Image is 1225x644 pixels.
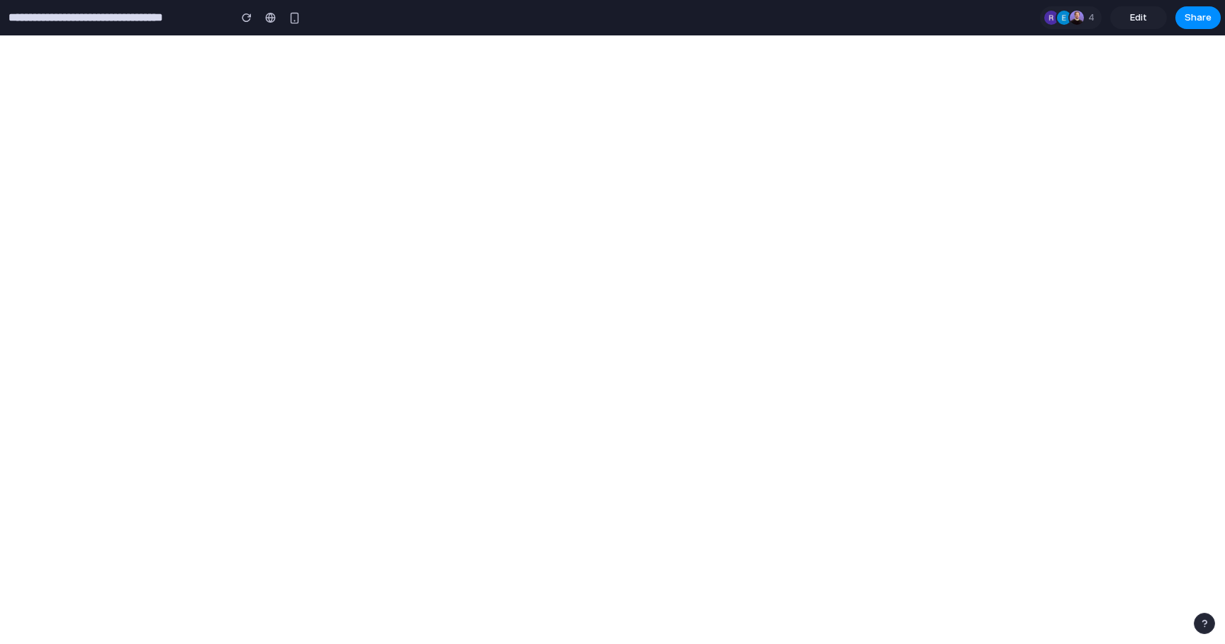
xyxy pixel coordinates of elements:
[1175,6,1221,29] button: Share
[1040,6,1102,29] div: 4
[1088,11,1099,25] span: 4
[1110,6,1167,29] a: Edit
[1130,11,1147,25] span: Edit
[1185,11,1212,25] span: Share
